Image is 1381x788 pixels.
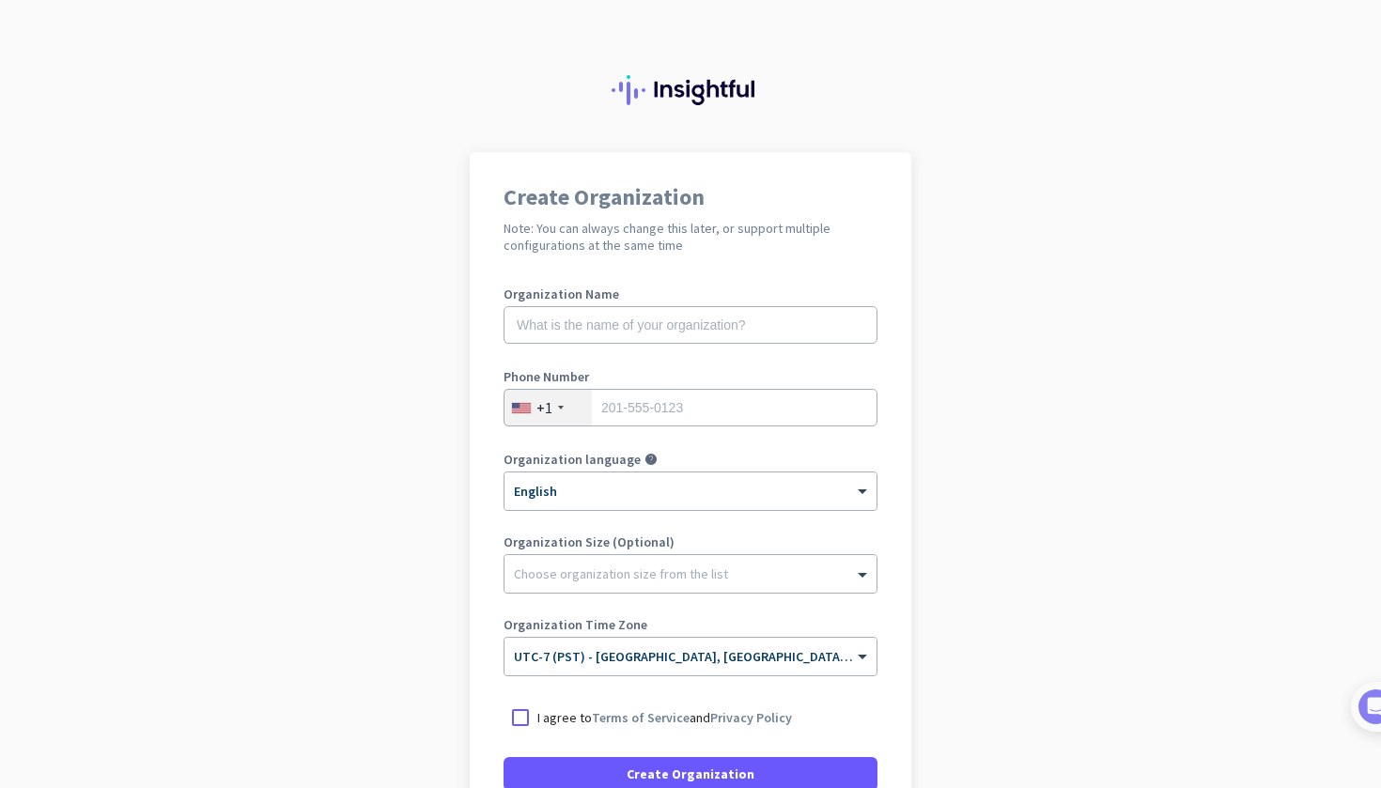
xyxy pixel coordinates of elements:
h2: Note: You can always change this later, or support multiple configurations at the same time [504,220,877,254]
img: Insightful [612,75,769,105]
a: Terms of Service [592,709,690,726]
input: 201-555-0123 [504,389,877,426]
label: Organization Size (Optional) [504,535,877,549]
div: +1 [536,398,552,417]
h1: Create Organization [504,186,877,209]
i: help [644,453,658,466]
input: What is the name of your organization? [504,306,877,344]
label: Organization language [504,453,641,466]
a: Privacy Policy [710,709,792,726]
p: I agree to and [537,708,792,727]
label: Organization Name [504,287,877,301]
label: Organization Time Zone [504,618,877,631]
label: Phone Number [504,370,877,383]
span: Create Organization [627,765,754,783]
